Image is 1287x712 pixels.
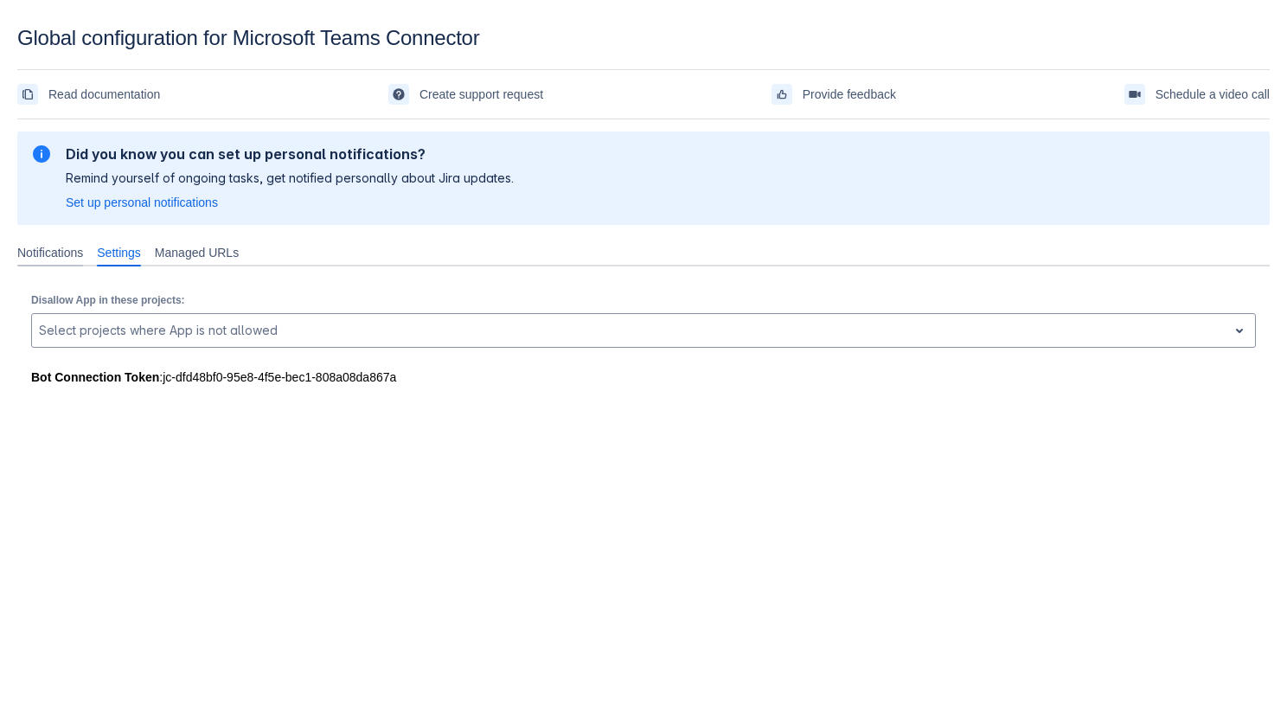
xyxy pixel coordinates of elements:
[392,87,406,101] span: support
[388,80,543,108] a: Create support request
[31,294,1256,306] p: Disallow App in these projects:
[66,194,218,211] a: Set up personal notifications
[1128,87,1142,101] span: videoCall
[419,80,543,108] span: Create support request
[31,370,159,384] strong: Bot Connection Token
[31,144,52,164] span: information
[48,80,160,108] span: Read documentation
[66,170,514,187] p: Remind yourself of ongoing tasks, get notified personally about Jira updates.
[17,80,160,108] a: Read documentation
[803,80,896,108] span: Provide feedback
[772,80,896,108] a: Provide feedback
[31,369,1256,386] div: : jc-dfd48bf0-95e8-4f5e-bec1-808a08da867a
[17,244,83,261] span: Notifications
[1229,320,1250,341] span: open
[17,26,1270,50] div: Global configuration for Microsoft Teams Connector
[1124,80,1270,108] a: Schedule a video call
[1156,80,1270,108] span: Schedule a video call
[21,87,35,101] span: documentation
[775,87,789,101] span: feedback
[155,244,239,261] span: Managed URLs
[97,244,141,261] span: Settings
[66,145,514,163] h2: Did you know you can set up personal notifications?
